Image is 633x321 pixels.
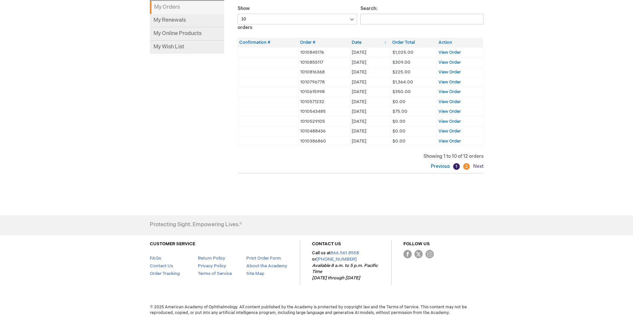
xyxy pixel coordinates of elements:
[392,138,405,144] span: $0.00
[298,77,350,87] td: 1010796778
[392,79,413,85] span: $1,364.00
[438,99,461,104] a: View Order
[438,138,461,144] a: View Order
[403,250,412,258] img: Facebook
[350,107,391,117] td: [DATE]
[150,271,180,276] a: Order Tracking
[360,14,484,24] input: Search:
[238,6,357,30] label: Show orders
[246,271,264,276] a: Site Map
[350,87,391,97] td: [DATE]
[150,263,173,269] a: Contact Us
[316,257,357,262] a: [PHONE_NUMBER]
[414,250,423,258] img: Twitter
[425,250,434,258] img: instagram
[350,116,391,126] td: [DATE]
[438,79,461,85] a: View Order
[392,128,405,134] span: $0.00
[463,163,470,170] a: 2
[298,57,350,67] td: 1010855117
[238,38,298,47] th: Confirmation #: activate to sort column ascending
[298,107,350,117] td: 1010543485
[238,153,484,160] div: Showing 1 to 10 of 12 orders
[350,136,391,146] td: [DATE]
[350,47,391,57] td: [DATE]
[238,14,357,24] select: Showorders
[298,136,350,146] td: 1010386860
[246,263,287,269] a: About the Academy
[198,263,226,269] a: Privacy Policy
[403,241,430,247] a: FOLLOW US
[453,163,460,170] a: 1
[350,126,391,136] td: [DATE]
[350,97,391,107] td: [DATE]
[438,109,461,114] a: View Order
[438,128,461,134] a: View Order
[298,116,350,126] td: 1010529105
[150,1,224,14] strong: My Orders
[350,57,391,67] td: [DATE]
[298,47,350,57] td: 1010845176
[298,38,350,47] th: Order #: activate to sort column ascending
[312,263,378,281] em: Available 8 a.m. to 5 p.m. Pacific Time [DATE] through [DATE]
[198,271,232,276] a: Terms of Service
[350,77,391,87] td: [DATE]
[438,119,461,124] a: View Order
[392,60,410,65] span: $309.00
[150,256,161,261] a: FAQs
[392,109,407,114] span: $75.00
[312,250,380,281] p: Call us at or
[150,241,195,247] a: CUSTOMER SERVICE
[438,89,461,94] a: View Order
[312,241,341,247] a: CONTACT US
[298,87,350,97] td: 1010615998
[390,38,436,47] th: Order Total: activate to sort column ascending
[350,38,391,47] th: Date: activate to sort column ascending
[145,304,489,316] span: © 2025 American Academy of Ophthalmology. All content published by the Academy is protected by co...
[298,126,350,136] td: 1010488436
[431,164,451,169] a: Previous
[198,256,225,261] a: Return Policy
[438,50,461,55] a: View Order
[150,27,224,41] a: My Online Products
[350,67,391,77] td: [DATE]
[392,119,405,124] span: $0.00
[298,97,350,107] td: 1010571232
[438,60,461,65] a: View Order
[392,69,410,75] span: $225.00
[471,164,484,169] a: Next
[331,250,359,256] a: 866.561.8558
[360,6,484,22] label: Search:
[437,38,483,47] th: Action: activate to sort column ascending
[298,67,350,77] td: 1010816368
[392,50,413,55] span: $1,025.00
[392,89,411,94] span: $350.00
[438,69,461,75] a: View Order
[150,41,224,54] a: My Wish List
[246,256,281,261] a: Print Order Form
[150,222,242,228] h4: Protecting Sight. Empowering Lives.®
[392,99,405,104] span: $0.00
[150,14,224,27] a: My Renewals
